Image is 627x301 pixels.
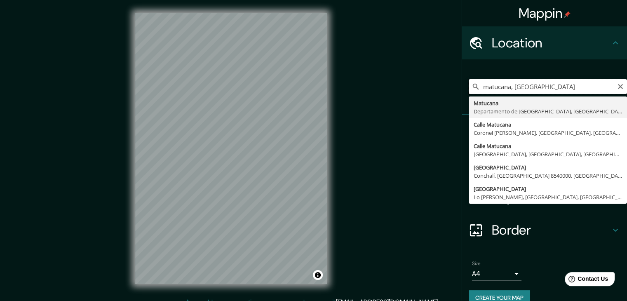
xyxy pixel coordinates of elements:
[564,11,571,18] img: pin-icon.png
[492,35,611,51] h4: Location
[313,270,323,280] button: Toggle attribution
[492,222,611,238] h4: Border
[462,26,627,59] div: Location
[474,129,622,137] div: Coronel [PERSON_NAME], [GEOGRAPHIC_DATA], [GEOGRAPHIC_DATA]
[135,13,327,284] canvas: Map
[474,107,622,115] div: Departamento de [GEOGRAPHIC_DATA], [GEOGRAPHIC_DATA]
[462,115,627,148] div: Pins
[492,189,611,205] h4: Layout
[462,148,627,181] div: Style
[474,185,622,193] div: [GEOGRAPHIC_DATA]
[474,193,622,201] div: Lo [PERSON_NAME], [GEOGRAPHIC_DATA], [GEOGRAPHIC_DATA]
[474,163,622,172] div: [GEOGRAPHIC_DATA]
[474,142,622,150] div: Calle Matucana
[474,150,622,158] div: [GEOGRAPHIC_DATA], [GEOGRAPHIC_DATA], [GEOGRAPHIC_DATA]
[472,267,521,280] div: A4
[474,120,622,129] div: Calle Matucana
[617,82,624,90] button: Clear
[472,260,481,267] label: Size
[474,99,622,107] div: Matucana
[462,181,627,214] div: Layout
[519,5,571,21] h4: Mappin
[554,269,618,292] iframe: Help widget launcher
[469,79,627,94] input: Pick your city or area
[474,172,622,180] div: Conchalí, [GEOGRAPHIC_DATA] 8540000, [GEOGRAPHIC_DATA]
[462,214,627,247] div: Border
